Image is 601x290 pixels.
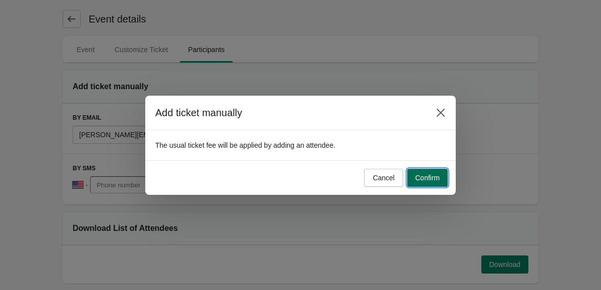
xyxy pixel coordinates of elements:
button: Confirm [407,169,448,187]
button: Close [432,104,450,122]
button: Cancel [364,169,403,187]
span: Cancel [373,174,395,182]
span: Confirm [415,174,440,182]
h2: Add ticket manually [155,106,422,120]
p: The usual ticket fee will be applied by adding an attendee. [155,140,446,150]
